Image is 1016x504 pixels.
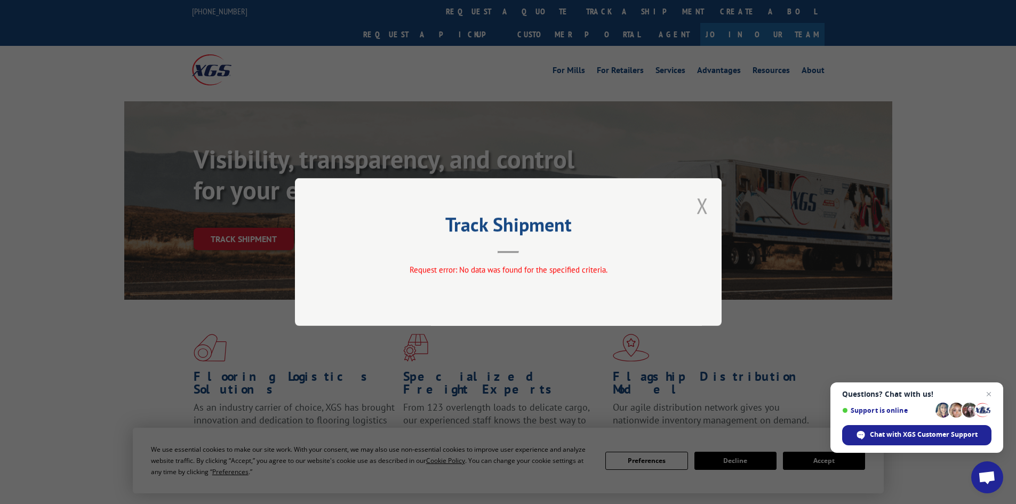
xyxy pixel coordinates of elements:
[870,430,978,439] span: Chat with XGS Customer Support
[842,425,991,445] div: Chat with XGS Customer Support
[348,217,668,237] h2: Track Shipment
[409,265,607,275] span: Request error: No data was found for the specified criteria.
[971,461,1003,493] div: Open chat
[842,406,932,414] span: Support is online
[982,388,995,401] span: Close chat
[842,390,991,398] span: Questions? Chat with us!
[697,191,708,220] button: Close modal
